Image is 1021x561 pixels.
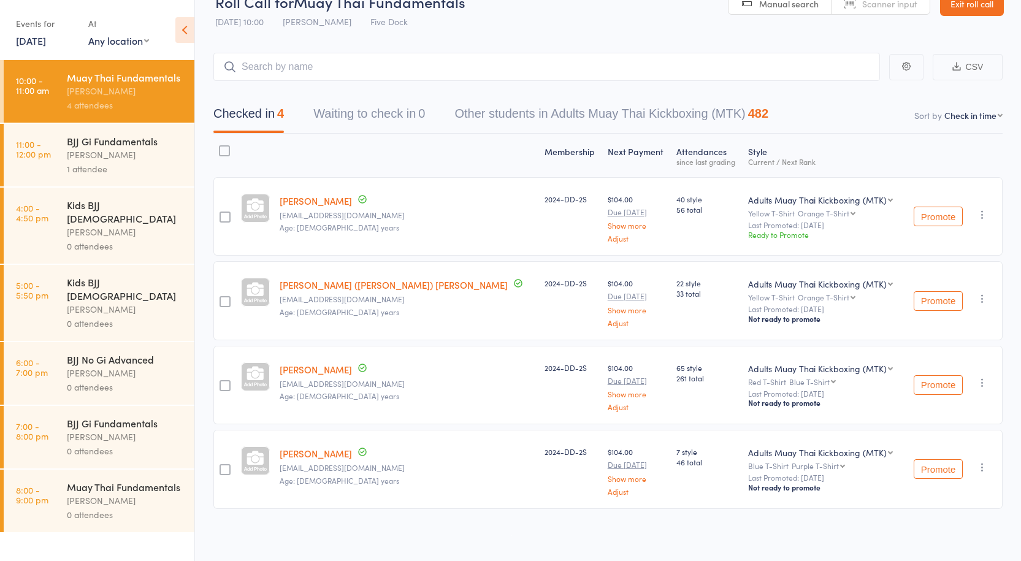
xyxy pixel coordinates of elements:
div: BJJ Gi Fundamentals [67,134,184,148]
div: BJJ No Gi Advanced [67,353,184,366]
span: 7 style [676,446,738,457]
div: since last grading [676,158,738,166]
a: Show more [608,221,667,229]
div: BJJ Gi Fundamentals [67,416,184,430]
div: [PERSON_NAME] [67,494,184,508]
div: Style [743,139,904,172]
label: Sort by [914,109,942,121]
input: Search by name [213,53,880,81]
div: Kids BJJ [DEMOGRAPHIC_DATA] [67,198,184,225]
div: Orange T-Shirt [798,293,849,301]
div: 4 attendees [67,98,184,112]
div: Ready to Promote [748,229,900,240]
a: Adjust [608,487,667,495]
div: Adults Muay Thai Kickboxing (MTK) [748,194,887,206]
div: $104.00 [608,278,667,326]
a: Show more [608,475,667,483]
small: Last Promoted: [DATE] [748,473,900,482]
div: Purple T-Shirt [792,462,839,470]
div: 2024-DD-2S [545,362,597,373]
button: Promote [914,459,963,479]
div: Blue T-Shirt [789,378,830,386]
small: crusaderz@gmail.com [280,464,535,472]
small: Due [DATE] [608,376,667,385]
span: 56 total [676,204,738,215]
div: Not ready to promote [748,483,900,492]
div: Events for [16,13,76,34]
a: [PERSON_NAME] [280,194,352,207]
div: 2024-DD-2S [545,446,597,457]
small: 0605lacey@gmail.com [280,380,535,388]
span: Age: [DEMOGRAPHIC_DATA] years [280,391,399,401]
div: [PERSON_NAME] [67,302,184,316]
div: Muay Thai Fundamentals [67,71,184,84]
div: Muay Thai Fundamentals [67,480,184,494]
div: Atten­dances [671,139,743,172]
time: 6:00 - 7:00 pm [16,357,48,377]
button: CSV [933,54,1003,80]
a: 7:00 -8:00 pmBJJ Gi Fundamentals[PERSON_NAME]0 attendees [4,406,194,468]
small: tomburt1996@gmail.com [280,211,535,219]
div: [PERSON_NAME] [67,84,184,98]
a: Show more [608,306,667,314]
small: Due [DATE] [608,208,667,216]
span: Age: [DEMOGRAPHIC_DATA] years [280,475,399,486]
small: Due [DATE] [608,292,667,300]
a: Adjust [608,319,667,327]
div: 1 attendee [67,162,184,176]
a: 10:00 -11:00 amMuay Thai Fundamentals[PERSON_NAME]4 attendees [4,60,194,123]
div: $104.00 [608,194,667,242]
time: 7:00 - 8:00 pm [16,421,48,441]
div: $104.00 [608,362,667,411]
time: 8:00 - 9:00 pm [16,485,48,505]
div: Yellow T-Shirt [748,293,900,301]
small: regankatie12@gmail.com [280,295,535,303]
div: At [88,13,149,34]
div: [PERSON_NAME] [67,430,184,444]
button: Waiting to check in0 [313,101,425,133]
div: 0 attendees [67,508,184,522]
span: 22 style [676,278,738,288]
a: 4:00 -4:50 pmKids BJJ [DEMOGRAPHIC_DATA][PERSON_NAME]0 attendees [4,188,194,264]
div: Red T-Shirt [748,378,900,386]
a: [PERSON_NAME] [280,363,352,376]
button: Promote [914,291,963,311]
div: Adults Muay Thai Kickboxing (MTK) [748,278,887,290]
div: 0 attendees [67,316,184,330]
div: Adults Muay Thai Kickboxing (MTK) [748,446,887,459]
span: 261 total [676,373,738,383]
button: Other students in Adults Muay Thai Kickboxing (MTK)482 [454,101,768,133]
a: [PERSON_NAME] [280,447,352,460]
span: [PERSON_NAME] [283,15,351,28]
small: Last Promoted: [DATE] [748,305,900,313]
div: 0 attendees [67,239,184,253]
a: Show more [608,390,667,398]
a: 5:00 -5:50 pmKids BJJ [DEMOGRAPHIC_DATA][PERSON_NAME]0 attendees [4,265,194,341]
div: 0 attendees [67,380,184,394]
span: Age: [DEMOGRAPHIC_DATA] years [280,307,399,317]
span: 33 total [676,288,738,299]
div: Yellow T-Shirt [748,209,900,217]
div: [PERSON_NAME] [67,225,184,239]
a: 6:00 -7:00 pmBJJ No Gi Advanced[PERSON_NAME]0 attendees [4,342,194,405]
a: [DATE] [16,34,46,47]
span: 40 style [676,194,738,204]
span: Age: [DEMOGRAPHIC_DATA] years [280,222,399,232]
span: 46 total [676,457,738,467]
div: 2024-DD-2S [545,194,597,204]
time: 10:00 - 11:00 am [16,75,49,95]
div: [PERSON_NAME] [67,366,184,380]
a: [PERSON_NAME] ([PERSON_NAME]) [PERSON_NAME] [280,278,508,291]
time: 4:00 - 4:50 pm [16,203,48,223]
div: Check in time [944,109,996,121]
div: Membership [540,139,602,172]
span: 65 style [676,362,738,373]
div: 0 [418,107,425,120]
div: Kids BJJ [DEMOGRAPHIC_DATA] [67,275,184,302]
div: Next Payment [603,139,671,172]
button: Promote [914,375,963,395]
div: $104.00 [608,446,667,495]
span: Five Dock [370,15,408,28]
div: 0 attendees [67,444,184,458]
time: 11:00 - 12:00 pm [16,139,51,159]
